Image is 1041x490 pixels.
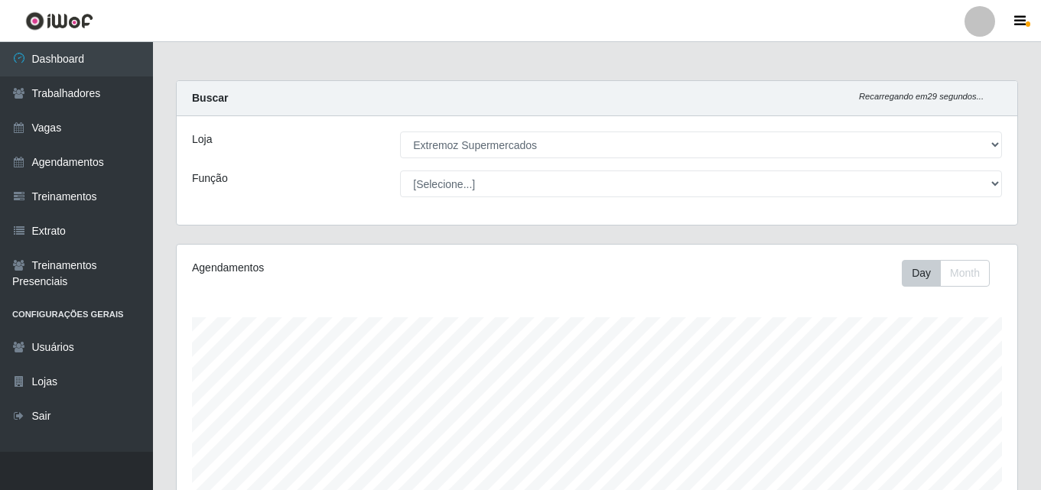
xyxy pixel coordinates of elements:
[192,131,212,148] label: Loja
[940,260,990,287] button: Month
[192,170,228,187] label: Função
[192,260,516,276] div: Agendamentos
[192,92,228,104] strong: Buscar
[902,260,1002,287] div: Toolbar with button groups
[902,260,941,287] button: Day
[859,92,984,101] i: Recarregando em 29 segundos...
[902,260,990,287] div: First group
[25,11,93,31] img: CoreUI Logo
